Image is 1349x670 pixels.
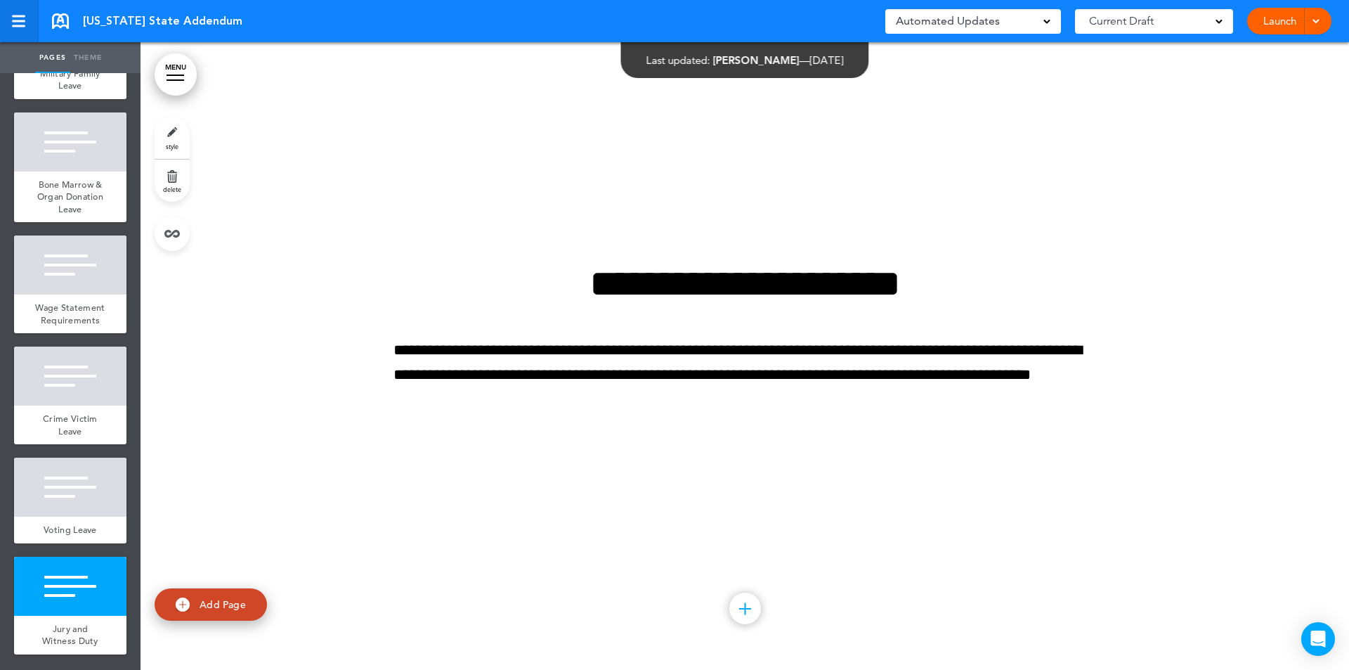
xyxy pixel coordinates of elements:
[42,623,98,648] span: Jury and Witness Duty
[43,413,98,437] span: Crime Victim Leave
[155,160,190,202] a: delete
[14,517,126,543] a: Voting Leave
[14,616,126,655] a: Jury and Witness Duty
[176,598,190,612] img: add.svg
[163,185,181,193] span: delete
[35,302,105,326] span: Wage Statement Requirements
[1258,8,1302,34] a: Launch
[1089,11,1154,31] span: Current Draft
[713,53,800,67] span: [PERSON_NAME]
[83,13,242,29] span: [US_STATE] State Addendum
[35,42,70,73] a: Pages
[155,117,190,159] a: style
[166,142,178,150] span: style
[44,524,97,536] span: Voting Leave
[810,53,844,67] span: [DATE]
[14,295,126,333] a: Wage Statement Requirements
[70,42,105,73] a: Theme
[37,179,103,215] span: Bone Marrow & Organ Donation Leave
[14,60,126,99] a: Military Family Leave
[1301,622,1335,656] div: Open Intercom Messenger
[896,11,1000,31] span: Automated Updates
[646,55,844,65] div: —
[646,53,710,67] span: Last updated:
[40,67,100,92] span: Military Family Leave
[155,53,197,96] a: MENU
[155,588,267,621] a: Add Page
[14,172,126,223] a: Bone Marrow & Organ Donation Leave
[200,598,246,611] span: Add Page
[14,406,126,444] a: Crime Victim Leave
